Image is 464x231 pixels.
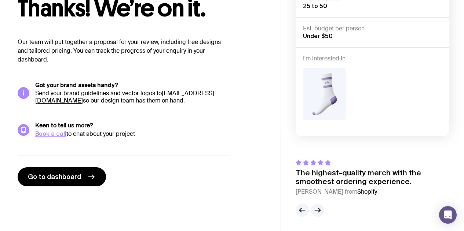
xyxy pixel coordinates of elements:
h4: I'm interested in [303,55,442,62]
h5: Keen to tell us more? [35,122,229,129]
p: The highest-quality merch with the smoothest ordering experience. [296,168,449,186]
p: Our team will put together a proposal for your review, including free designs and tailored pricin... [18,38,229,64]
p: Send your brand guidelines and vector logos to so our design team has them on hand. [35,90,229,104]
a: [EMAIL_ADDRESS][DOMAIN_NAME] [35,89,214,104]
span: Under $50 [303,33,333,39]
span: Go to dashboard [28,172,81,181]
a: Book a call [35,130,66,137]
h4: Est. budget per person [303,25,442,32]
span: 25 to 50 [303,3,327,9]
cite: [PERSON_NAME] from [296,187,449,196]
div: to chat about your project [35,130,229,138]
span: Shopify [357,188,377,195]
h5: Got your brand assets handy? [35,82,229,89]
div: Open Intercom Messenger [439,206,457,224]
a: Go to dashboard [18,167,106,186]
